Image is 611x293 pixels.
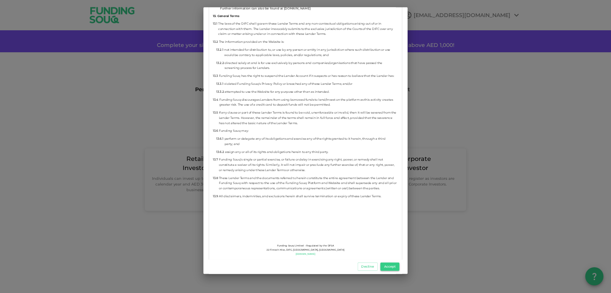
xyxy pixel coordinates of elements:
[219,157,397,173] span: Funding Souq’s single or partial exercise, or failure or delay in exercising any right, power, or...
[216,81,223,86] span: 13.3.1
[213,193,218,199] span: 13.9
[213,39,218,45] span: 13.2
[219,73,394,78] span: Funding Souq has the right to suspend the Lender Account if it suspects or has reason to believe ...
[225,60,394,70] span: directed solely at and is for use exclusively by persons and companies/organisations that have pa...
[219,39,285,45] span: The information provided on the Website is:
[219,193,381,199] span: All disclaimers, indemnities, and exclusions herein shall survive termination or expiry of these ...
[219,128,249,134] span: Funding Souq may:
[213,21,217,26] span: 13.1
[213,73,218,78] span: 13.3
[216,47,223,52] span: 13.2.1
[380,263,399,271] button: Accept
[216,89,224,94] span: 13.3.2
[213,128,218,134] span: 13.6
[224,47,394,57] span: not intended for distribution to, or use by any person or entity in any jurisdiction where such d...
[219,110,398,126] span: If any clause or part of these Lender Terms is found to be void, unenforceable or invalid, then i...
[224,81,352,86] span: violated Funding Souq's Privacy Policy or breached any of these Lender Terms; and/or
[216,149,224,154] span: 13.6.2
[216,60,224,65] span: 13.2.2
[219,97,397,107] span: Funding Souq discourages Lenders from using borrowed funds to lend/invest on the platform as this...
[358,263,378,271] button: Decline
[225,136,394,146] span: perform or delegate any of its obligations and exercise any of the rights granted to it herein, t...
[213,175,218,181] span: 13.8
[225,89,329,94] span: attempted to use the Website for any purpose other than as intended.
[213,97,219,102] span: 13.4
[296,252,315,256] a: [DOMAIN_NAME]
[216,136,223,142] span: 13.6.1
[213,157,218,162] span: 13.7
[219,175,397,191] span: These Lender Terms and the documents referred to herein constitute the entire agreement between t...
[220,6,391,11] span: Further information can also be found at [DOMAIN_NAME]
[277,244,334,248] span: Funding Souq Limited – Regulated by the DFSA
[225,149,329,154] span: assign any or all of its rights and obligations herein to any third party.
[218,21,397,36] span: The laws of the DIFC shall govern these Lender Terms and any non-contractual obligations arising ...
[213,14,399,19] h6: 13. General Terms
[213,110,218,115] span: 13.5
[267,248,344,252] span: 22 Fintech Hive, DIFC, [GEOGRAPHIC_DATA], [GEOGRAPHIC_DATA]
